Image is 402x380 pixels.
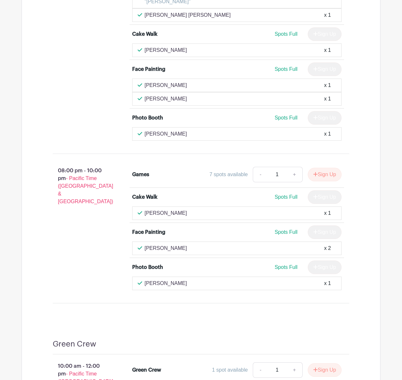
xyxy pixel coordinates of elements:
p: [PERSON_NAME] [145,280,187,287]
span: Spots Full [275,31,297,37]
a: + [287,167,303,182]
span: Spots Full [275,194,297,200]
div: x 1 [324,280,331,287]
div: x 2 [324,244,331,252]
p: [PERSON_NAME] [145,209,187,217]
div: Cake Walk [132,193,158,201]
a: + [287,362,303,378]
div: Games [132,171,149,178]
span: Spots Full [275,229,297,235]
div: x 1 [324,209,331,217]
div: 7 spots available [209,171,248,178]
div: Photo Booth [132,114,163,122]
h4: Green Crew [53,339,96,349]
div: 1 spot available [212,366,248,374]
p: [PERSON_NAME] [145,46,187,54]
div: x 1 [324,95,331,103]
div: Face Painting [132,228,165,236]
span: Spots Full [275,115,297,120]
div: Green Crew [132,366,161,374]
div: x 1 [324,46,331,54]
button: Sign Up [308,168,342,181]
div: x 1 [324,11,331,19]
div: x 1 [324,130,331,138]
div: Photo Booth [132,263,163,271]
span: Spots Full [275,264,297,270]
button: Sign Up [308,363,342,377]
p: [PERSON_NAME] [145,81,187,89]
p: [PERSON_NAME] [145,244,187,252]
div: Cake Walk [132,30,158,38]
span: Spots Full [275,66,297,72]
p: [PERSON_NAME] [145,130,187,138]
p: [PERSON_NAME] [145,95,187,103]
div: x 1 [324,81,331,89]
p: 08:00 pm - 10:00 pm [42,164,122,208]
p: [PERSON_NAME] [PERSON_NAME] [145,11,231,19]
div: Face Painting [132,65,165,73]
a: - [253,362,268,378]
span: - Pacific Time ([GEOGRAPHIC_DATA] & [GEOGRAPHIC_DATA]) [58,176,113,204]
a: - [253,167,268,182]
